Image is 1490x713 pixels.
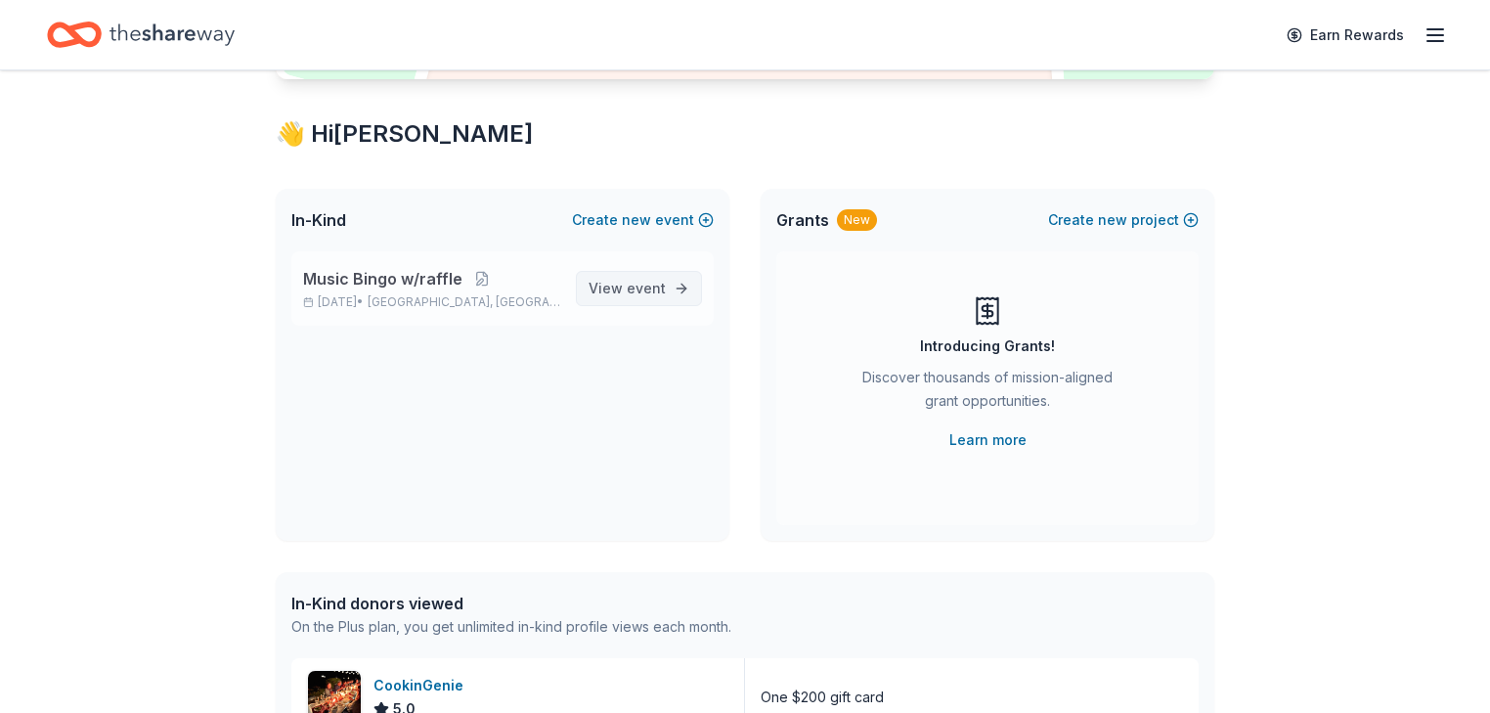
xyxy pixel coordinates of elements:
[291,208,346,232] span: In-Kind
[276,118,1214,150] div: 👋 Hi [PERSON_NAME]
[761,686,884,709] div: One $200 gift card
[949,428,1027,452] a: Learn more
[776,208,829,232] span: Grants
[373,674,471,697] div: CookinGenie
[627,280,666,296] span: event
[1098,208,1127,232] span: new
[1048,208,1199,232] button: Createnewproject
[920,334,1055,358] div: Introducing Grants!
[589,277,666,300] span: View
[622,208,651,232] span: new
[368,294,560,310] span: [GEOGRAPHIC_DATA], [GEOGRAPHIC_DATA]
[303,267,462,290] span: Music Bingo w/raffle
[291,592,731,615] div: In-Kind donors viewed
[47,12,235,58] a: Home
[303,294,560,310] p: [DATE] •
[291,615,731,639] div: On the Plus plan, you get unlimited in-kind profile views each month.
[576,271,702,306] a: View event
[855,366,1120,421] div: Discover thousands of mission-aligned grant opportunities.
[572,208,714,232] button: Createnewevent
[1275,18,1416,53] a: Earn Rewards
[837,209,877,231] div: New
